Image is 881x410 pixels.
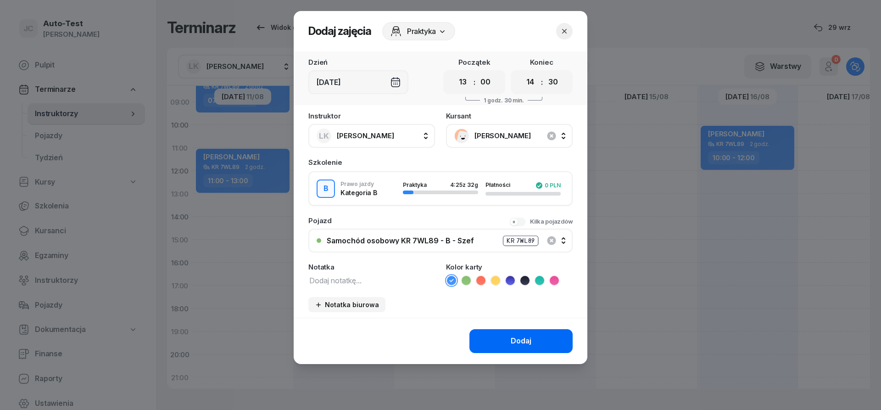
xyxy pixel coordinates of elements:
[319,132,329,140] span: LK
[308,24,371,39] h2: Dodaj zajęcia
[315,301,379,309] div: Notatka biurowa
[403,181,427,188] span: Praktyka
[308,297,385,312] button: Notatka biurowa
[530,217,573,226] div: Kilka pojazdów
[535,182,561,189] div: 0 PLN
[541,77,543,88] div: :
[308,229,573,253] button: Samochód osobowy KR 7WL89 - B - SzefKR 7WL89
[503,236,538,246] div: KR 7WL89
[337,131,394,140] span: [PERSON_NAME]
[474,77,475,88] div: :
[485,182,516,189] div: Płatności
[511,335,531,347] div: Dodaj
[450,182,478,188] div: 4:25 z 32g
[469,329,573,353] button: Dodaj
[474,130,564,142] span: [PERSON_NAME]
[509,217,573,226] button: Kilka pojazdów
[309,172,572,205] button: BPrawo jazdyKategoria BPraktyka4:25z 32gPłatności0 PLN
[308,124,435,148] button: LK[PERSON_NAME]
[407,26,436,37] span: Praktyka
[327,237,474,244] div: Samochód osobowy KR 7WL89 - B - Szef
